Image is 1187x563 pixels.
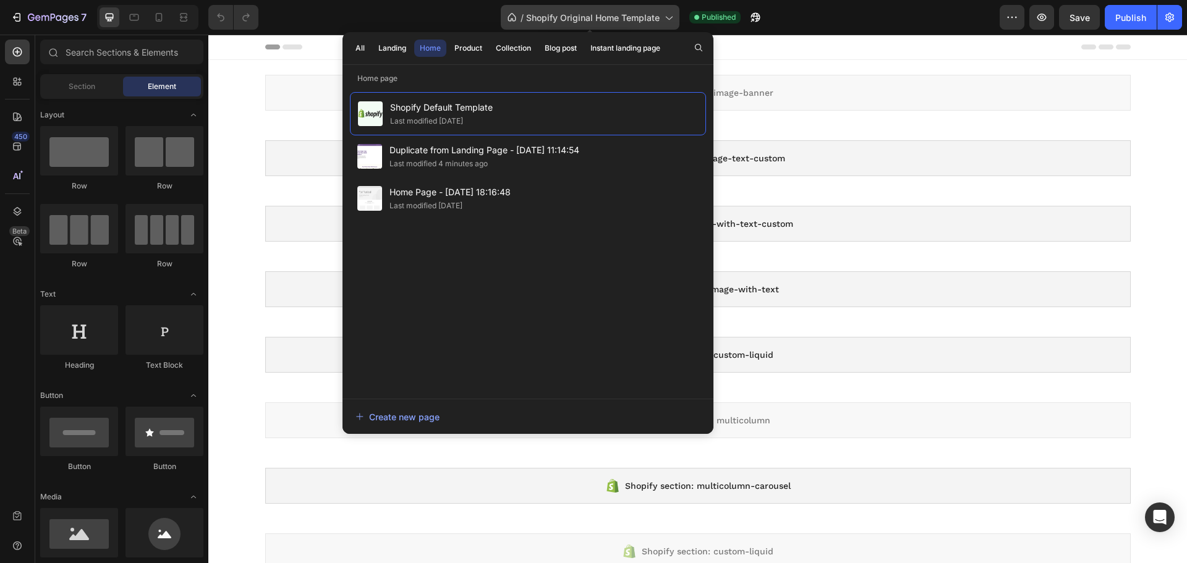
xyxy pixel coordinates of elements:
input: Search Sections & Elements [40,40,203,64]
span: Shopify section: image-with-text [428,247,571,262]
div: Create new page [355,410,440,423]
span: Text [40,289,56,300]
span: Shopify section: Image-text-custom [422,116,577,131]
span: Shopify section: image-banner [433,51,565,66]
span: Media [40,491,62,502]
button: Landing [373,40,412,57]
span: Shopify Default Template [390,100,493,115]
span: Home Page - [DATE] 18:16:48 [389,185,511,200]
span: Shopify Original Home Template [526,11,660,24]
div: Landing [378,43,406,54]
div: 450 [12,132,30,142]
span: Toggle open [184,487,203,507]
span: Button [40,390,63,401]
button: 7 [5,5,92,30]
div: Last modified [DATE] [390,115,463,127]
button: Create new page [355,404,701,429]
div: Instant landing page [590,43,660,54]
div: Blog post [545,43,577,54]
p: Home page [342,72,713,85]
span: Toggle open [184,386,203,405]
button: Blog post [539,40,582,57]
div: Home [420,43,441,54]
div: Row [40,258,118,269]
button: All [350,40,370,57]
div: Button [126,461,203,472]
span: Toggle open [184,284,203,304]
button: Product [449,40,488,57]
div: Publish [1115,11,1146,24]
span: Save [1070,12,1090,23]
div: Last modified [DATE] [389,200,462,212]
span: Shopify section: custom-liquid [433,313,565,328]
span: Section [69,81,95,92]
button: Home [414,40,446,57]
div: Collection [496,43,531,54]
button: Save [1059,5,1100,30]
span: / [521,11,524,24]
span: Shopify section: multicolumn-carousel [417,444,582,459]
span: Shopify section: multicolumn [436,378,562,393]
button: Collection [490,40,537,57]
div: Undo/Redo [208,5,258,30]
button: Publish [1105,5,1157,30]
div: Last modified 4 minutes ago [389,158,488,170]
iframe: Design area [208,35,1187,563]
span: Layout [40,109,64,121]
div: Button [40,461,118,472]
div: Beta [9,226,30,236]
p: 7 [81,10,87,25]
span: Element [148,81,176,92]
button: Instant landing page [585,40,666,57]
div: Row [126,180,203,192]
div: Product [454,43,482,54]
span: Shopify section: icon-with-text-custom [414,182,585,197]
div: Text Block [126,360,203,371]
span: Published [702,12,736,23]
div: Row [40,180,118,192]
span: Duplicate from Landing Page - [DATE] 11:14:54 [389,143,579,158]
span: Shopify section: custom-liquid [433,509,565,524]
div: All [355,43,365,54]
div: Row [126,258,203,269]
div: Open Intercom Messenger [1145,502,1175,532]
span: Toggle open [184,105,203,125]
div: Heading [40,360,118,371]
